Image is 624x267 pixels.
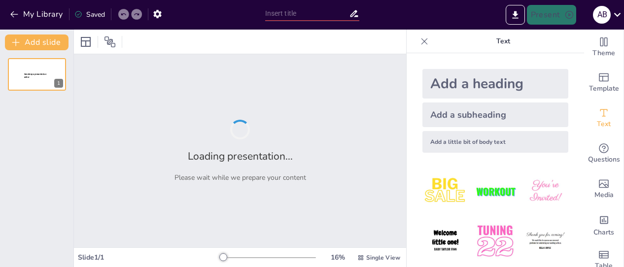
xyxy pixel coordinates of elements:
img: 1.jpeg [422,168,468,214]
img: 2.jpeg [472,168,518,214]
span: Sendsteps presentation editor [24,73,46,78]
div: Add a little bit of body text [422,131,568,153]
div: Get real-time input from your audience [584,136,624,171]
button: A B [593,5,611,25]
div: Sendsteps presentation editor1 [8,58,66,91]
button: My Library [7,6,67,22]
button: Present [527,5,576,25]
div: Slide 1 / 1 [78,253,221,262]
div: Saved [74,10,105,19]
div: Change the overall theme [584,30,624,65]
p: Text [432,30,574,53]
img: 6.jpeg [522,218,568,264]
img: 4.jpeg [422,218,468,264]
span: Questions [588,154,620,165]
div: Add images, graphics, shapes or video [584,171,624,207]
div: Layout [78,34,94,50]
div: 16 % [326,253,349,262]
div: Add charts and graphs [584,207,624,242]
span: Single View [366,254,400,262]
span: Template [589,83,619,94]
div: 1 [54,79,63,88]
p: Please wait while we prepare your content [174,173,306,182]
div: Add a subheading [422,102,568,127]
h2: Loading presentation... [188,149,293,163]
img: 5.jpeg [472,218,518,264]
span: Media [594,190,614,200]
div: Add ready made slides [584,65,624,100]
div: A B [593,6,611,24]
button: Add slide [5,34,69,50]
span: Text [597,119,611,130]
span: Position [104,36,116,48]
div: Add text boxes [584,100,624,136]
span: Charts [593,227,614,238]
img: 3.jpeg [522,168,568,214]
span: Theme [592,48,615,59]
input: Insert title [265,6,349,21]
div: Add a heading [422,69,568,99]
button: Export to PowerPoint [506,5,525,25]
